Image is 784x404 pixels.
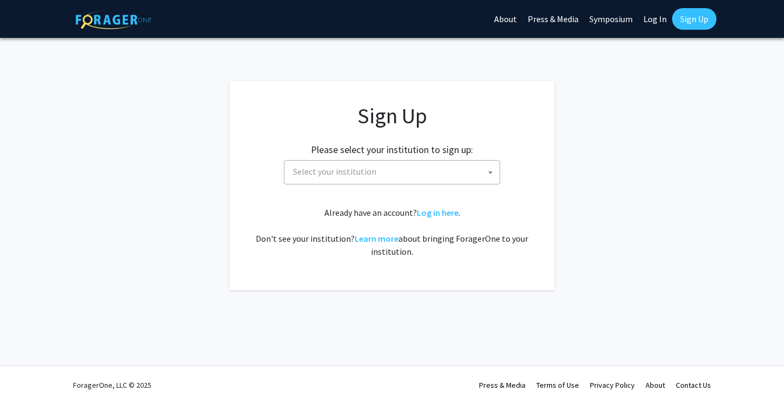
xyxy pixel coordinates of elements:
[76,10,151,29] img: ForagerOne Logo
[536,380,579,390] a: Terms of Use
[355,233,398,244] a: Learn more about bringing ForagerOne to your institution
[251,206,533,258] div: Already have an account? . Don't see your institution? about bringing ForagerOne to your institut...
[417,207,459,218] a: Log in here
[73,366,151,404] div: ForagerOne, LLC © 2025
[590,380,635,390] a: Privacy Policy
[672,8,716,30] a: Sign Up
[251,103,533,129] h1: Sign Up
[676,380,711,390] a: Contact Us
[646,380,665,390] a: About
[293,166,376,177] span: Select your institution
[284,160,500,184] span: Select your institution
[479,380,526,390] a: Press & Media
[311,144,473,156] h2: Please select your institution to sign up:
[289,161,500,183] span: Select your institution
